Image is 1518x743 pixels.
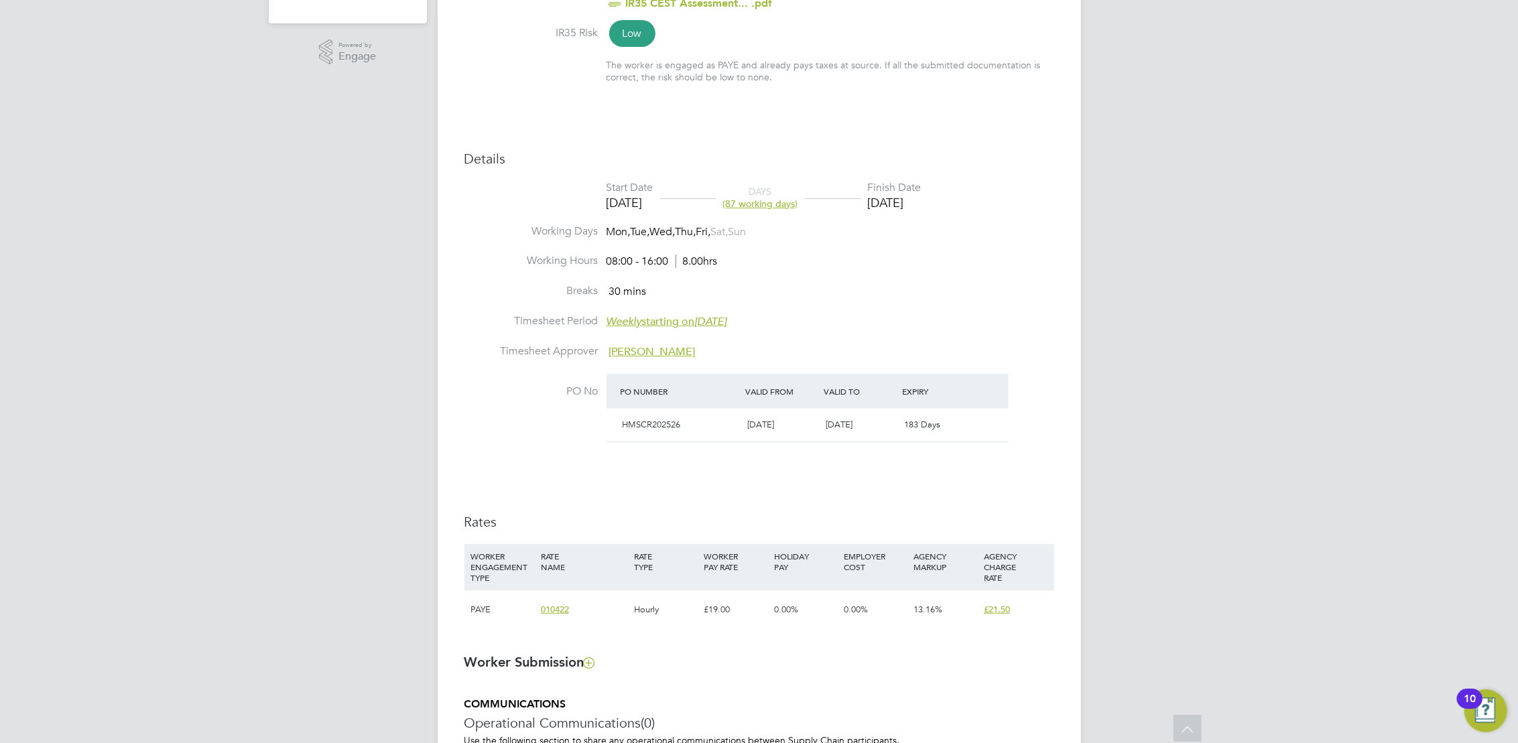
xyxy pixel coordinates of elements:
div: RATE TYPE [631,544,700,579]
span: Thu, [676,225,696,239]
div: Valid To [820,379,899,403]
span: Sun [729,225,747,239]
label: Breaks [464,284,598,298]
a: Powered byEngage [319,40,376,65]
div: AGENCY MARKUP [911,544,981,579]
div: Start Date [607,181,653,195]
span: Wed, [650,225,676,239]
div: RATE NAME [537,544,631,579]
span: (0) [641,714,655,732]
span: Fri, [696,225,711,239]
div: WORKER PAY RATE [700,544,770,579]
div: [DATE] [868,195,922,210]
span: Sat, [711,225,729,239]
div: Hourly [631,590,700,629]
div: DAYS [716,186,805,210]
div: Valid From [742,379,820,403]
div: [DATE] [607,195,653,210]
div: Finish Date [868,181,922,195]
div: Expiry [899,379,977,403]
div: EMPLOYER COST [840,544,910,579]
span: Engage [338,51,376,62]
h3: Rates [464,513,1054,531]
span: 183 Days [904,419,940,430]
button: Open Resource Center, 10 new notifications [1464,689,1507,732]
span: [PERSON_NAME] [609,345,696,358]
span: HMSCR202526 [623,419,681,430]
div: AGENCY CHARGE RATE [981,544,1050,590]
div: HOLIDAY PAY [771,544,840,579]
label: Working Hours [464,254,598,268]
span: 0.00% [774,604,798,615]
em: Weekly [607,315,642,328]
span: 30 mins [609,285,647,298]
span: (87 working days) [723,198,798,210]
span: 8.00hrs [676,255,718,268]
span: Tue, [631,225,650,239]
h5: COMMUNICATIONS [464,697,1054,712]
span: [DATE] [826,419,852,430]
label: IR35 Risk [464,26,598,40]
div: PAYE [468,590,537,629]
span: Low [609,20,655,47]
label: Working Days [464,224,598,239]
span: £21.50 [984,604,1010,615]
div: £19.00 [700,590,770,629]
label: Timesheet Period [464,314,598,328]
div: PO Number [617,379,743,403]
label: PO No [464,385,598,399]
h3: Details [464,150,1054,167]
div: The worker is engaged as PAYE and already pays taxes at source. If all the submitted documentatio... [607,59,1054,83]
span: 0.00% [844,604,868,615]
span: [DATE] [747,419,774,430]
span: Mon, [607,225,631,239]
div: 08:00 - 16:00 [607,255,718,269]
em: [DATE] [695,315,727,328]
span: starting on [607,315,727,328]
span: Powered by [338,40,376,51]
div: WORKER ENGAGEMENT TYPE [468,544,537,590]
label: Timesheet Approver [464,344,598,358]
span: 13.16% [914,604,943,615]
div: 10 [1464,699,1476,716]
b: Worker Submission [464,654,594,670]
h3: Operational Communications [464,714,1054,732]
span: 010422 [541,604,569,615]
